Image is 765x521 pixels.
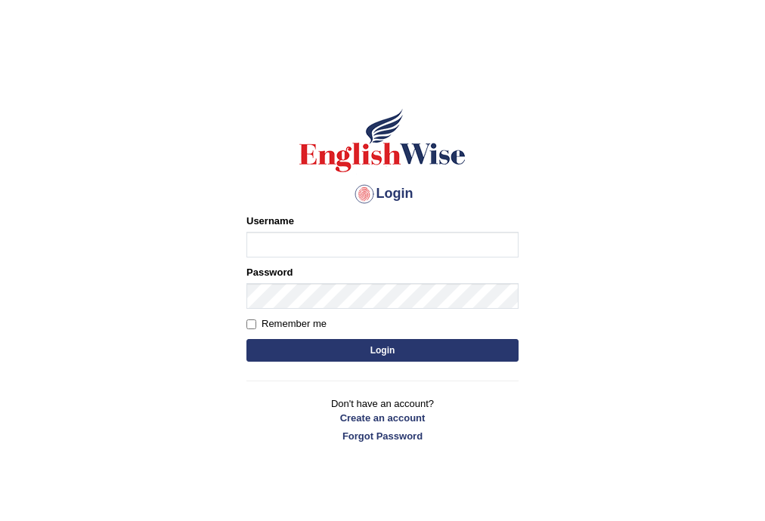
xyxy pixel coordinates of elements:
[246,214,294,228] label: Username
[246,429,519,443] a: Forgot Password
[246,316,327,331] label: Remember me
[296,106,469,174] img: Logo of English Wise sign in for intelligent practice with AI
[246,396,519,443] p: Don't have an account?
[246,411,519,425] a: Create an account
[246,339,519,362] button: Login
[246,182,519,206] h4: Login
[246,319,256,329] input: Remember me
[246,265,293,279] label: Password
